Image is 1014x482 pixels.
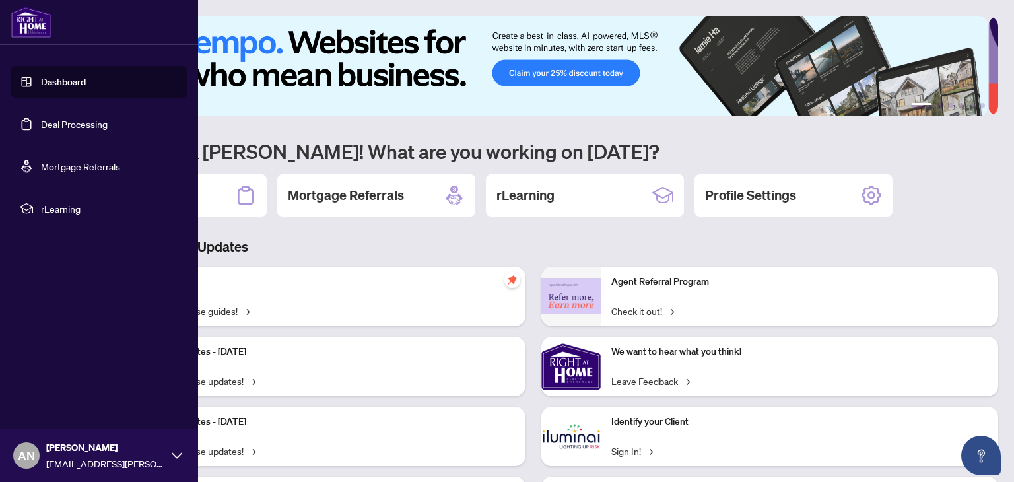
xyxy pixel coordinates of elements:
[11,7,51,38] img: logo
[139,345,515,359] p: Platform Updates - [DATE]
[139,415,515,429] p: Platform Updates - [DATE]
[541,278,601,314] img: Agent Referral Program
[667,304,674,318] span: →
[611,345,988,359] p: We want to hear what you think!
[937,103,943,108] button: 2
[249,444,255,458] span: →
[288,186,404,205] h2: Mortgage Referrals
[969,103,974,108] button: 5
[911,103,932,108] button: 1
[243,304,250,318] span: →
[139,275,515,289] p: Self-Help
[41,201,178,216] span: rLearning
[46,440,165,455] span: [PERSON_NAME]
[541,407,601,466] img: Identify your Client
[611,444,653,458] a: Sign In!→
[948,103,953,108] button: 3
[249,374,255,388] span: →
[69,238,998,256] h3: Brokerage & Industry Updates
[41,160,120,172] a: Mortgage Referrals
[705,186,796,205] h2: Profile Settings
[611,304,674,318] a: Check it out!→
[69,139,998,164] h1: Welcome back [PERSON_NAME]! What are you working on [DATE]?
[504,272,520,288] span: pushpin
[961,436,1001,475] button: Open asap
[18,446,35,465] span: AN
[959,103,964,108] button: 4
[611,374,690,388] a: Leave Feedback→
[683,374,690,388] span: →
[980,103,985,108] button: 6
[646,444,653,458] span: →
[69,16,988,116] img: Slide 0
[496,186,555,205] h2: rLearning
[611,415,988,429] p: Identify your Client
[41,118,108,130] a: Deal Processing
[46,456,165,471] span: [EMAIL_ADDRESS][PERSON_NAME][DOMAIN_NAME]
[41,76,86,88] a: Dashboard
[611,275,988,289] p: Agent Referral Program
[541,337,601,396] img: We want to hear what you think!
